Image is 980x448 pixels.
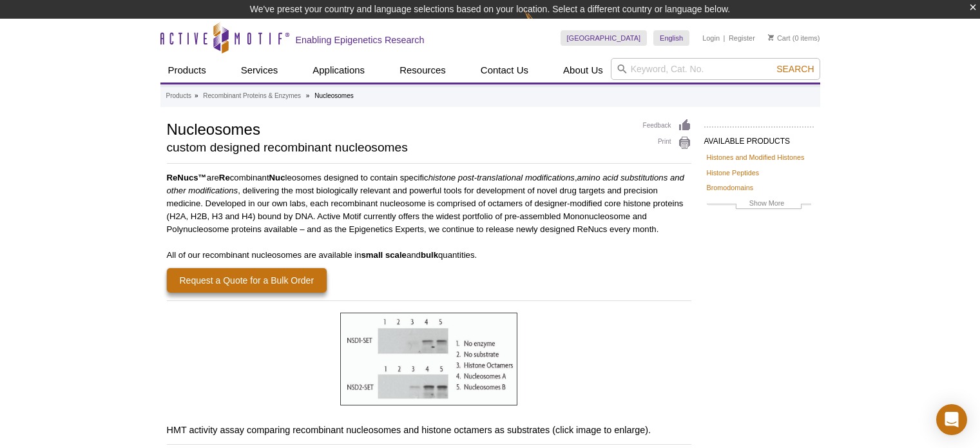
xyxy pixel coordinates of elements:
a: [GEOGRAPHIC_DATA] [561,30,648,46]
a: Recombinant Proteins & Enzymes [203,90,301,102]
a: Histone Peptides [707,167,760,179]
a: Show More [707,197,811,212]
a: Products [160,58,214,83]
div: Open Intercom Messenger [936,404,967,435]
h2: custom designed recombinant nucleosomes [167,142,630,153]
img: Your Cart [768,34,774,41]
li: Nucleosomes [314,92,354,99]
a: Products [166,90,191,102]
h3: HMT activity assay comparing recombinant nucleosomes and histone octamers as substrates (click im... [167,422,691,438]
p: All of our recombinant nucleosomes are available in and quantities. [167,249,691,262]
a: English [653,30,689,46]
a: Request a Quote for a Bulk Order [167,268,327,293]
strong: Nuc [269,173,285,182]
a: About Us [555,58,611,83]
a: Login [702,34,720,43]
a: Cart [768,34,791,43]
a: Register [729,34,755,43]
h1: Nucleosomes [167,119,630,138]
a: Contact Us [473,58,536,83]
strong: small scale [361,250,407,260]
a: Resources [392,58,454,83]
li: » [195,92,198,99]
h2: Enabling Epigenetics Research [296,34,425,46]
a: Feedback [643,119,691,133]
i: histone post-translational modifications [428,173,575,182]
a: Bromodomains [707,182,754,193]
input: Keyword, Cat. No. [611,58,820,80]
p: are combinant leosomes designed to contain specific , , delivering the most biologically relevant... [167,171,691,236]
li: » [306,92,310,99]
button: Search [773,63,818,75]
img: Change Here [524,10,559,40]
a: Histones and Modified Histones [707,151,805,163]
a: Print [643,136,691,150]
strong: bulk [421,250,438,260]
li: (0 items) [768,30,820,46]
i: amino acid substitutions and other modifications [167,173,684,195]
span: Search [776,64,814,74]
h2: AVAILABLE PRODUCTS [704,126,814,150]
strong: ReNucs™ [167,173,207,182]
a: Applications [305,58,372,83]
img: HMT activity assay comparing recombinant nucleosomes and histone octamers as substrates. [340,313,517,406]
a: Services [233,58,286,83]
strong: Re [219,173,230,182]
li: | [724,30,725,46]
